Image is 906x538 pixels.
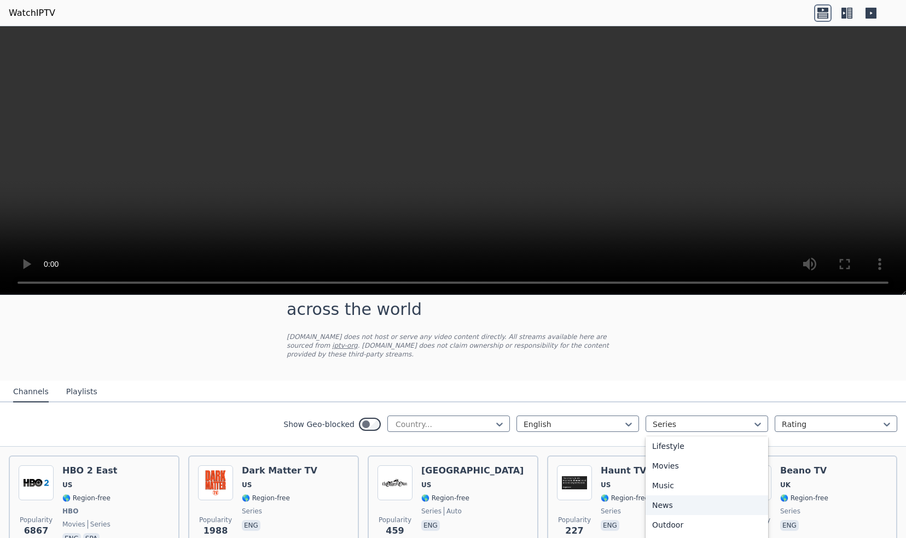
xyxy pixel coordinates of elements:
[332,342,358,349] a: iptv-org
[601,494,649,502] span: 🌎 Region-free
[24,524,49,537] span: 6867
[780,481,791,489] span: UK
[780,494,828,502] span: 🌎 Region-free
[20,516,53,524] span: Popularity
[646,495,768,515] div: News
[377,465,413,500] img: Choppertown
[558,516,591,524] span: Popularity
[62,520,85,529] span: movies
[565,524,583,537] span: 227
[646,515,768,535] div: Outdoor
[242,520,260,531] p: eng
[601,520,619,531] p: eng
[601,481,611,489] span: US
[646,456,768,476] div: Movies
[9,7,55,20] a: WatchIPTV
[386,524,404,537] span: 459
[780,465,828,476] h6: Beano TV
[199,516,232,524] span: Popularity
[421,494,469,502] span: 🌎 Region-free
[242,481,252,489] span: US
[242,465,317,476] h6: Dark Matter TV
[646,476,768,495] div: Music
[242,507,262,516] span: series
[62,465,117,476] h6: HBO 2 East
[62,507,78,516] span: HBO
[421,465,524,476] h6: [GEOGRAPHIC_DATA]
[780,507,800,516] span: series
[66,382,97,402] button: Playlists
[62,494,111,502] span: 🌎 Region-free
[379,516,411,524] span: Popularity
[601,507,621,516] span: series
[444,507,462,516] span: auto
[646,436,768,456] div: Lifestyle
[88,520,111,529] span: series
[62,481,72,489] span: US
[421,481,431,489] span: US
[242,494,290,502] span: 🌎 Region-free
[421,520,440,531] p: eng
[13,382,49,402] button: Channels
[204,524,228,537] span: 1988
[601,465,649,476] h6: Haunt TV
[19,465,54,500] img: HBO 2 East
[198,465,233,500] img: Dark Matter TV
[421,507,442,516] span: series
[287,332,619,359] p: [DOMAIN_NAME] does not host or serve any video content directly. All streams available here are s...
[287,280,619,319] h1: - Free IPTV streams from across the world
[283,419,355,430] label: Show Geo-blocked
[780,520,799,531] p: eng
[557,465,592,500] img: Haunt TV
